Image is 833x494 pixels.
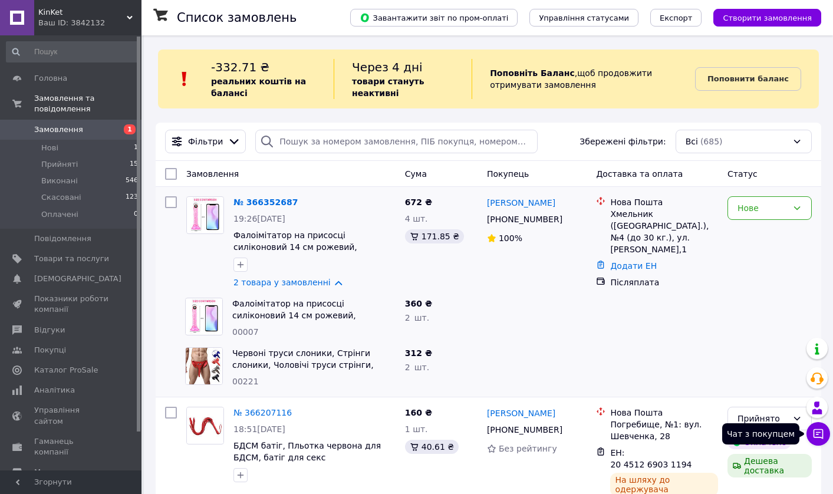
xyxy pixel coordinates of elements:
div: Нове [737,202,788,215]
span: 0 [134,209,138,220]
div: Післяплата [610,276,718,288]
span: -332.71 ₴ [211,60,269,74]
span: 19:26[DATE] [233,214,285,223]
input: Пошук [6,41,139,62]
a: Фото товару [186,196,224,234]
div: Прийнято [737,412,788,425]
div: Нова Пошта [610,196,718,208]
span: 2 шт. [405,363,429,372]
span: Оплачені [41,209,78,220]
img: Фото товару [186,348,222,384]
a: № 366207116 [233,408,292,417]
a: Фото товару [186,407,224,444]
a: Створити замовлення [702,12,821,22]
span: Cума [405,169,427,179]
span: Виконані [41,176,78,186]
span: Гаманець компанії [34,436,109,457]
b: Поповніть Баланс [490,68,575,78]
span: 1 [124,124,136,134]
span: Покупець [487,169,529,179]
span: Відгуки [34,325,65,335]
a: Додати ЕН [610,261,657,271]
span: Збережені фільтри: [580,136,666,147]
div: Дешева доставка [727,454,812,477]
span: 123 [126,192,138,203]
span: Створити замовлення [723,14,812,22]
div: Хмельник ([GEOGRAPHIC_DATA].), №4 (до 30 кг.), ул. [PERSON_NAME],1 [610,208,718,255]
span: Прийняті [41,159,78,170]
span: Маркет [34,467,64,477]
div: Чат з покупцем [722,423,799,444]
div: 171.85 ₴ [405,229,464,243]
span: Нові [41,143,58,153]
span: Скасовані [41,192,81,203]
button: Створити замовлення [713,9,821,27]
b: товари стануть неактивні [352,77,424,98]
button: Управління статусами [529,9,638,27]
img: Фото товару [187,197,223,233]
a: 2 товара у замовленні [233,278,331,287]
span: Повідомлення [34,233,91,244]
span: Статус [727,169,758,179]
span: ЕН: 20 4512 6903 1194 [610,448,692,469]
div: [PHONE_NUMBER] [485,421,565,438]
div: Погребище, №1: вул. Шевченка, 28 [610,419,718,442]
span: 160 ₴ [405,408,432,417]
span: 15 [130,159,138,170]
span: 2 шт. [405,313,429,322]
input: Пошук за номером замовлення, ПІБ покупця, номером телефону, Email, номером накладної [255,130,538,153]
span: Замовлення та повідомлення [34,93,141,114]
a: Поповнити баланс [695,67,801,91]
a: № 366352687 [233,197,298,207]
div: Ваш ID: 3842132 [38,18,141,28]
img: Фото товару [187,408,223,444]
button: Чат з покупцем [806,422,830,446]
span: Покупці [34,345,66,355]
span: Завантажити звіт по пром-оплаті [360,12,508,23]
span: 00007 [232,327,259,337]
a: [PERSON_NAME] [487,407,555,419]
span: Каталог ProSale [34,365,98,376]
span: 1 шт. [405,424,428,434]
button: Завантажити звіт по пром-оплаті [350,9,518,27]
span: Показники роботи компанії [34,294,109,315]
h1: Список замовлень [177,11,297,25]
span: 100% [499,233,522,243]
span: 1 [134,143,138,153]
span: 312 ₴ [405,348,432,358]
span: 360 ₴ [405,299,432,308]
span: Фільтри [188,136,223,147]
a: [PERSON_NAME] [487,197,555,209]
div: 40.61 ₴ [405,440,459,454]
span: Доставка та оплата [596,169,683,179]
span: Без рейтингу [499,444,557,453]
span: 00221 [232,377,259,386]
span: KinKet [38,7,127,18]
span: Управління статусами [539,14,629,22]
span: Всі [686,136,698,147]
span: 4 шт. [405,214,428,223]
span: Товари та послуги [34,253,109,264]
div: , щоб продовжити отримувати замовлення [472,59,695,99]
span: Замовлення [186,169,239,179]
span: Через 4 дні [352,60,423,74]
span: 672 ₴ [405,197,432,207]
span: Головна [34,73,67,84]
img: Фото товару [186,299,222,334]
img: :exclamation: [176,70,193,88]
span: Замовлення [34,124,83,135]
div: Нова Пошта [610,407,718,419]
span: [DEMOGRAPHIC_DATA] [34,274,121,284]
a: Фалоімітатор на присосці силіконовий 14 см рожевий, [PERSON_NAME], [PERSON_NAME], [PERSON_NAME] член [233,230,378,275]
a: Червоні труси слоники, Стрінги слоники, Чоловічі труси стрінги, Труси слоник для чоловіка, Трусик... [232,348,390,393]
span: Управління сайтом [34,405,109,426]
div: [PHONE_NUMBER] [485,211,565,228]
span: 18:51[DATE] [233,424,285,434]
b: Поповнити баланс [707,74,789,83]
a: Фалоімітатор на присосці силіконовий 14 см рожевий, [PERSON_NAME], [PERSON_NAME], [PERSON_NAME] член [232,299,377,344]
span: Аналітика [34,385,75,396]
span: 546 [126,176,138,186]
span: (685) [700,137,723,146]
button: Експорт [650,9,702,27]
